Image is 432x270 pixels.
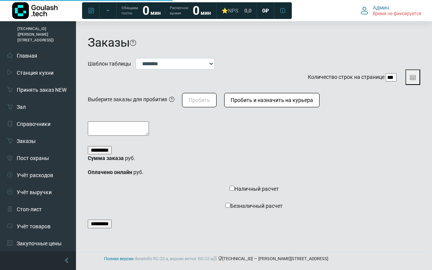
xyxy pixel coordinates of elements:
label: Количество строк на странице [308,73,385,81]
label: Шаблон таблицы [88,60,131,68]
span: Время не фиксируется [373,11,421,17]
label: Наличный расчет [88,182,420,196]
footer: [TECHNICAL_ID] — [PERSON_NAME][STREET_ADDRESS] [8,252,424,266]
strong: Сумма заказа [88,155,124,161]
a: Полная версия [104,256,133,261]
span: ₽ [265,7,269,14]
a: 0 ₽ [258,4,274,17]
span: Админ [373,4,389,11]
span: 0,0 [244,7,252,14]
i: На этой странице можно найти заказ, используя различные фильтры. Все пункты заполнять необязатель... [130,40,136,46]
strong: Оплачено онлайн [88,169,132,175]
span: donatello RG-22-a, версия ветки: RG-22-a [135,256,218,261]
h1: Заказы [88,35,130,50]
a: Обещаем гостю 0 мин Расчетное время 0 мин [117,4,215,17]
button: Админ Время не фиксируется [356,3,426,19]
i: Нужные заказы должны быть в статусе "готов" (если вы хотите пробить один заказ, то можно воспольз... [169,97,174,102]
img: Логотип компании Goulash.tech [12,2,58,19]
span: мин [150,10,161,16]
span: Обещаем гостю [122,5,138,16]
strong: 0 [193,3,199,18]
strong: 0 [142,3,149,18]
span: мин [201,10,211,16]
button: Пробить и назначить на курьера [224,93,320,107]
a: ⭐NPS 0,0 [217,4,256,17]
input: Наличный расчет [229,186,234,191]
p: руб. [88,168,420,176]
p: руб. [88,154,420,162]
button: Пробить [182,93,217,107]
span: 0 [262,7,265,14]
span: NPS [228,8,238,14]
div: Выберите заказы для пробития [88,96,167,104]
div: ⭐ [222,7,238,14]
label: Безналичный расчет [88,199,420,213]
input: Безналичный расчет [225,203,230,208]
span: Расчетное время [170,5,188,16]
